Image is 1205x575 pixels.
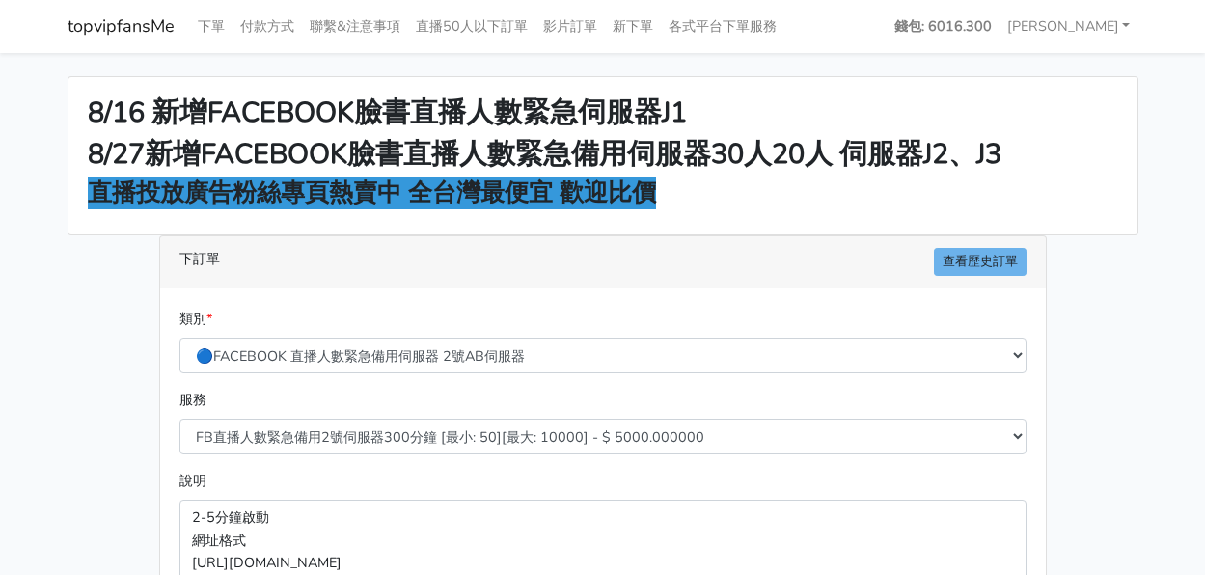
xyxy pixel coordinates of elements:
[68,8,175,45] a: topvipfansMe
[88,135,1001,173] strong: 8/27新增FACEBOOK臉書直播人數緊急備用伺服器30人20人 伺服器J2、J3
[190,8,233,45] a: 下單
[1000,8,1138,45] a: [PERSON_NAME]
[88,177,656,209] strong: 直播投放廣告粉絲專頁熱賣中 全台灣最便宜 歡迎比價
[934,248,1027,276] a: 查看歷史訂單
[88,94,687,131] strong: 8/16 新增FACEBOOK臉書直播人數緊急伺服器J1
[233,8,302,45] a: 付款方式
[179,389,206,411] label: 服務
[160,236,1046,288] div: 下訂單
[535,8,605,45] a: 影片訂單
[179,308,212,330] label: 類別
[661,8,784,45] a: 各式平台下單服務
[302,8,408,45] a: 聯繫&注意事項
[894,16,992,36] strong: 錢包: 6016.300
[179,470,206,492] label: 說明
[408,8,535,45] a: 直播50人以下訂單
[887,8,1000,45] a: 錢包: 6016.300
[605,8,661,45] a: 新下單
